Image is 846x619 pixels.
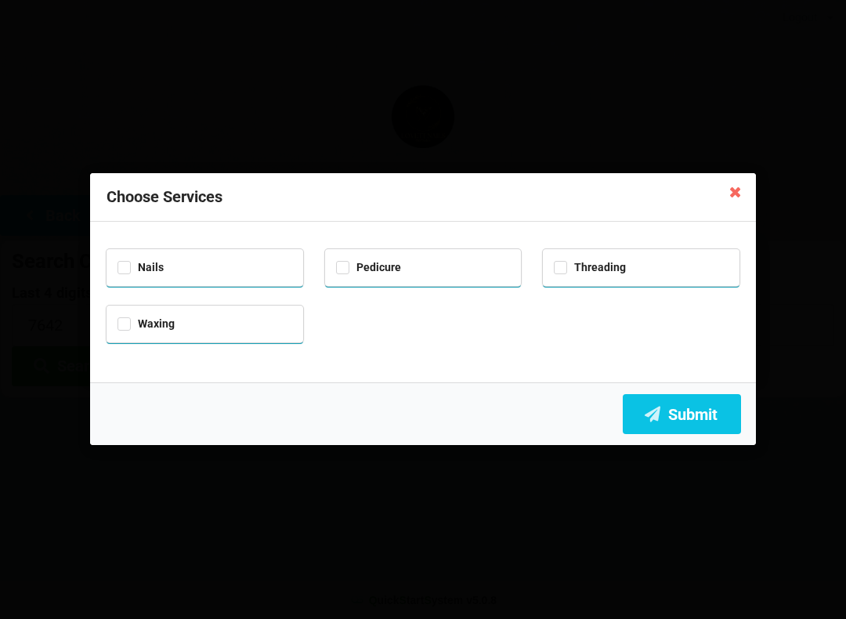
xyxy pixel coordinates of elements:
[117,261,164,274] label: Nails
[336,261,401,274] label: Pedicure
[623,394,741,434] button: Submit
[117,317,175,331] label: Waxing
[554,261,626,274] label: Threading
[90,173,756,222] div: Choose Services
